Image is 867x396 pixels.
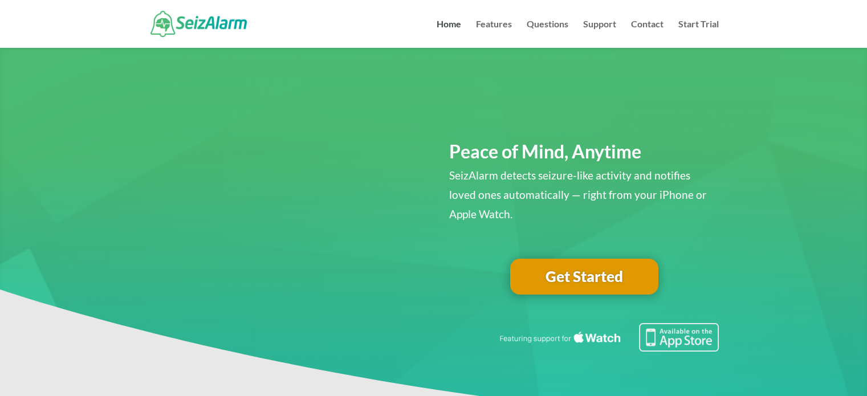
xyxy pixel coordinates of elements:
[583,20,616,48] a: Support
[150,11,247,36] img: SeizAlarm
[476,20,512,48] a: Features
[527,20,568,48] a: Questions
[437,20,461,48] a: Home
[449,169,707,221] span: SeizAlarm detects seizure-like activity and notifies loved ones automatically — right from your i...
[631,20,664,48] a: Contact
[678,20,719,48] a: Start Trial
[498,323,719,352] img: Seizure detection available in the Apple App Store.
[449,140,641,162] span: Peace of Mind, Anytime
[510,259,658,295] a: Get Started
[498,341,719,354] a: Featuring seizure detection support for the Apple Watch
